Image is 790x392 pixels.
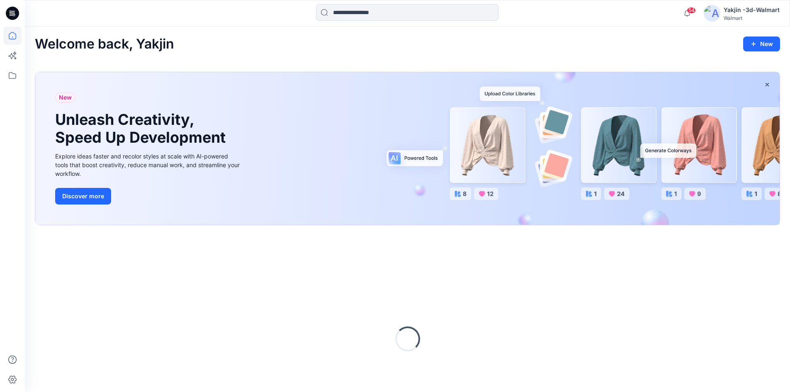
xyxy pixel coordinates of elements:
span: 54 [687,7,696,14]
h2: Welcome back, Yakjin [35,37,174,52]
button: New [743,37,780,51]
div: Walmart [724,15,780,21]
div: Explore ideas faster and recolor styles at scale with AI-powered tools that boost creativity, red... [55,152,242,178]
span: New [59,93,72,102]
button: Discover more [55,188,111,205]
img: avatar [704,5,720,22]
div: Yakjin -3d-Walmart [724,5,780,15]
h1: Unleash Creativity, Speed Up Development [55,111,229,146]
a: Discover more [55,188,242,205]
